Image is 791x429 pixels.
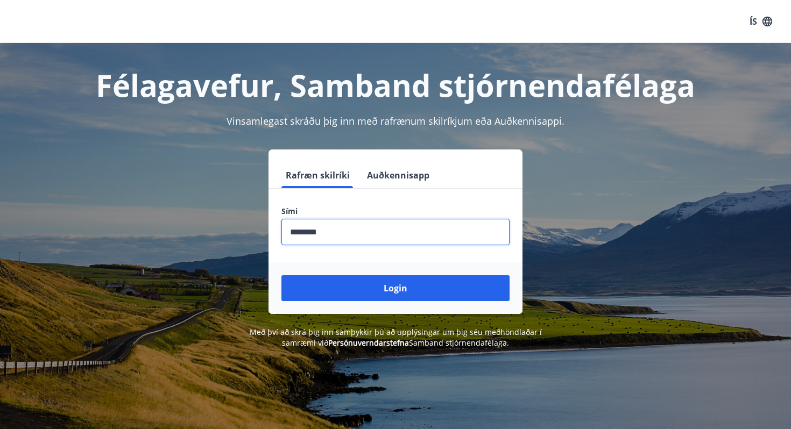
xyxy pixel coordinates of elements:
span: Með því að skrá þig inn samþykkir þú að upplýsingar um þig séu meðhöndlaðar í samræmi við Samband... [250,327,542,348]
span: Vinsamlegast skráðu þig inn með rafrænum skilríkjum eða Auðkennisappi. [227,115,564,127]
button: Rafræn skilríki [281,162,354,188]
label: Sími [281,206,510,217]
button: ÍS [744,12,778,31]
a: Persónuverndarstefna [328,338,409,348]
button: Login [281,275,510,301]
button: Auðkennisapp [363,162,434,188]
h1: Félagavefur, Samband stjórnendafélaga [21,65,770,105]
